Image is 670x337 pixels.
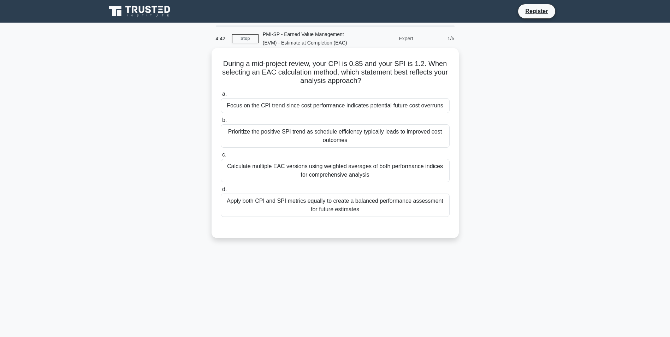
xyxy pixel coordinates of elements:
[222,152,226,158] span: c.
[221,194,450,217] div: Apply both CPI and SPI metrics equally to create a balanced performance assessment for future est...
[222,186,227,192] span: d.
[232,34,259,43] a: Stop
[222,117,227,123] span: b.
[220,59,450,85] h5: During a mid-project review, your CPI is 0.85 and your SPI is 1.2. When selecting an EAC calculat...
[356,31,417,46] div: Expert
[221,98,450,113] div: Focus on the CPI trend since cost performance indicates potential future cost overruns
[417,31,459,46] div: 1/5
[212,31,232,46] div: 4:42
[521,7,552,16] a: Register
[221,159,450,182] div: Calculate multiple EAC versions using weighted averages of both performance indices for comprehen...
[259,27,356,50] div: PMI-SP - Earned Value Management (EVM) - Estimate at Completion (EAC)
[221,124,450,148] div: Prioritize the positive SPI trend as schedule efficiency typically leads to improved cost outcomes
[222,91,227,97] span: a.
